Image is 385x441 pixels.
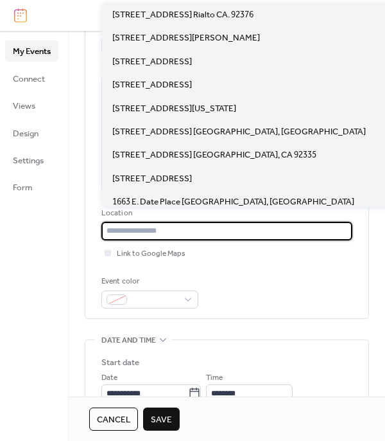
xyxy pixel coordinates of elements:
[112,148,316,161] span: [STREET_ADDRESS] [GEOGRAPHIC_DATA], CA 92335
[112,125,366,138] span: [STREET_ADDRESS] [GEOGRAPHIC_DATA], [GEOGRAPHIC_DATA]
[112,102,236,115] span: [STREET_ADDRESS][US_STATE]
[117,248,185,260] span: Link to Google Maps
[112,8,253,21] span: [STREET_ADDRESS] Rialto CA. 92376
[13,73,45,85] span: Connect
[101,372,117,384] span: Date
[101,275,196,288] div: Event color
[13,154,44,167] span: Settings
[97,413,130,426] span: Cancel
[5,95,58,116] a: Views
[101,356,139,369] div: Start date
[13,127,38,140] span: Design
[5,68,58,89] a: Connect
[112,172,192,185] span: [STREET_ADDRESS]
[5,40,58,61] a: My Events
[13,181,33,194] span: Form
[5,177,58,197] a: Form
[112,78,192,91] span: [STREET_ADDRESS]
[112,32,260,44] span: [STREET_ADDRESS][PERSON_NAME]
[151,413,172,426] span: Save
[143,408,180,431] button: Save
[112,195,354,208] span: 1663 E. Date Place [GEOGRAPHIC_DATA], [GEOGRAPHIC_DATA]
[101,334,156,347] span: Date and time
[5,150,58,170] a: Settings
[101,207,350,220] div: Location
[13,45,51,58] span: My Events
[112,55,192,68] span: [STREET_ADDRESS]
[13,100,35,113] span: Views
[206,372,223,384] span: Time
[89,408,138,431] button: Cancel
[5,123,58,143] a: Design
[14,8,27,22] img: logo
